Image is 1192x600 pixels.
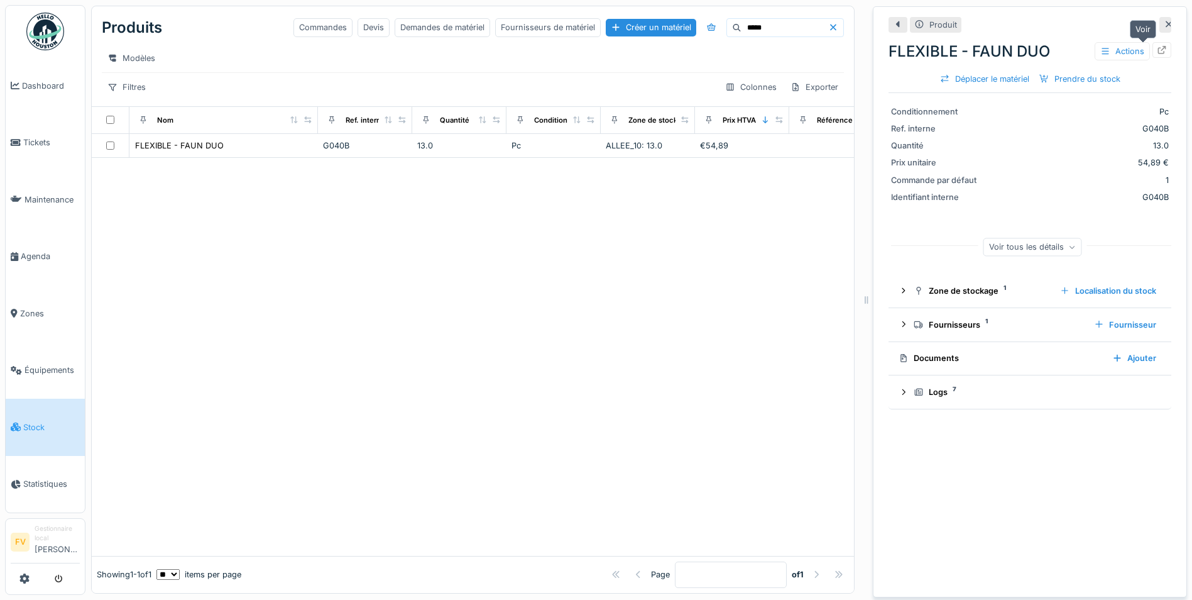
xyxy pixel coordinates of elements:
[25,194,80,206] span: Maintenance
[35,524,80,560] li: [PERSON_NAME]
[929,19,957,31] div: Produit
[914,386,1156,398] div: Logs
[23,136,80,148] span: Tickets
[6,285,85,342] a: Zones
[700,140,784,152] div: €54,89
[1107,350,1161,367] div: Ajouter
[894,347,1166,370] summary: DocumentsAjouter
[293,18,353,36] div: Commandes
[983,238,1082,256] div: Voir tous les détails
[6,399,85,456] a: Stock
[990,174,1169,186] div: 1
[102,11,162,44] div: Produits
[97,569,151,581] div: Showing 1 - 1 of 1
[891,191,985,203] div: Identifiant interne
[785,78,844,96] div: Exporter
[899,352,1102,364] div: Documents
[914,285,1050,297] div: Zone de stockage
[723,115,756,126] div: Prix HTVA
[511,140,596,152] div: Pc
[606,19,696,36] div: Créer un matériel
[157,115,173,126] div: Nom
[990,140,1169,152] div: 13.0
[26,13,64,50] img: Badge_color-CXgf-gQk.svg
[23,478,80,490] span: Statistiques
[1055,282,1161,299] div: Localisation du stock
[440,115,469,126] div: Quantité
[6,456,85,513] a: Statistiques
[891,174,985,186] div: Commande par défaut
[6,228,85,286] a: Agenda
[417,140,501,152] div: 13.0
[990,157,1169,169] div: 54,89 €
[606,141,662,150] span: ALLEE_10: 13.0
[719,78,782,96] div: Colonnes
[651,569,670,581] div: Page
[495,18,601,36] div: Fournisseurs de matériel
[346,115,385,126] div: Ref. interne
[889,40,1171,63] div: FLEXIBLE - FAUN DUO
[102,78,151,96] div: Filtres
[628,115,690,126] div: Zone de stockage
[11,533,30,552] li: FV
[894,313,1166,336] summary: Fournisseurs1Fournisseur
[22,80,80,92] span: Dashboard
[6,114,85,172] a: Tickets
[6,342,85,399] a: Équipements
[990,123,1169,135] div: G040B
[395,18,490,36] div: Demandes de matériel
[935,70,1034,87] div: Déplacer le matériel
[1095,42,1150,60] div: Actions
[990,106,1169,118] div: Pc
[11,524,80,564] a: FV Gestionnaire local[PERSON_NAME]
[358,18,390,36] div: Devis
[1034,70,1125,87] div: Prendre du stock
[35,524,80,543] div: Gestionnaire local
[891,140,985,152] div: Quantité
[891,106,985,118] div: Conditionnement
[21,250,80,262] span: Agenda
[792,569,804,581] strong: of 1
[6,57,85,114] a: Dashboard
[990,191,1169,203] div: G040B
[23,421,80,433] span: Stock
[6,171,85,228] a: Maintenance
[534,115,594,126] div: Conditionnement
[891,123,985,135] div: Ref. interne
[25,364,80,376] span: Équipements
[102,49,161,67] div: Modèles
[135,140,224,152] div: FLEXIBLE - FAUN DUO
[323,140,407,152] div: G040B
[817,115,899,126] div: Référence constructeur
[20,308,80,319] span: Zones
[891,157,985,169] div: Prix unitaire
[894,279,1166,303] summary: Zone de stockage1Localisation du stock
[894,381,1166,404] summary: Logs7
[1130,20,1156,38] div: Voir
[914,319,1084,331] div: Fournisseurs
[156,569,241,581] div: items per page
[1089,316,1161,333] div: Fournisseur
